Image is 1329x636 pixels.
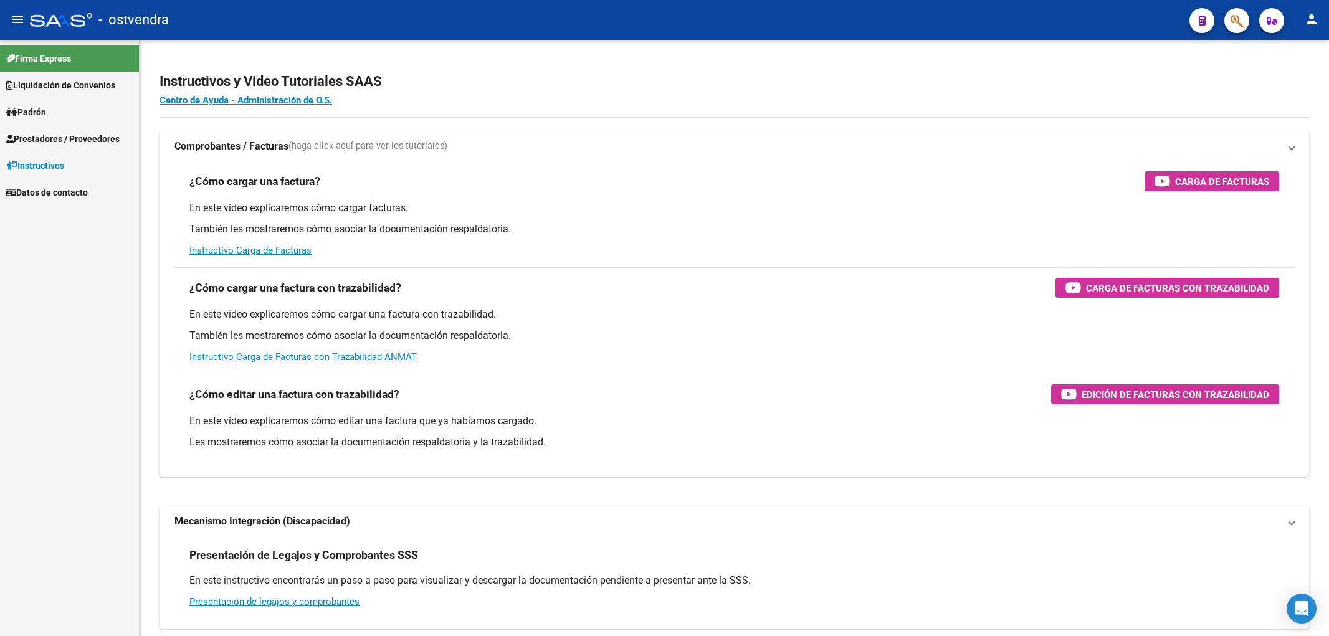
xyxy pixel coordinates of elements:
div: Open Intercom Messenger [1287,594,1317,624]
span: Instructivos [6,159,64,173]
strong: Mecanismo Integración (Discapacidad) [174,515,350,528]
span: - ostvendra [98,6,169,34]
a: Instructivo Carga de Facturas [189,245,312,256]
strong: Comprobantes / Facturas [174,140,288,153]
a: Centro de Ayuda - Administración de O.S. [160,95,332,106]
mat-icon: menu [10,12,25,27]
p: Les mostraremos cómo asociar la documentación respaldatoria y la trazabilidad. [189,435,1279,449]
span: Liquidación de Convenios [6,78,115,92]
span: Firma Express [6,52,71,65]
h3: ¿Cómo cargar una factura con trazabilidad? [189,279,401,297]
mat-expansion-panel-header: Comprobantes / Facturas(haga click aquí para ver los tutoriales) [160,131,1309,161]
p: También les mostraremos cómo asociar la documentación respaldatoria. [189,329,1279,343]
button: Edición de Facturas con Trazabilidad [1051,384,1279,404]
p: También les mostraremos cómo asociar la documentación respaldatoria. [189,222,1279,236]
a: Presentación de legajos y comprobantes [189,596,360,607]
span: Carga de Facturas [1175,174,1269,189]
p: En este video explicaremos cómo cargar una factura con trazabilidad. [189,308,1279,321]
span: Datos de contacto [6,186,88,199]
span: (haga click aquí para ver los tutoriales) [288,140,447,153]
h3: ¿Cómo editar una factura con trazabilidad? [189,386,399,403]
a: Instructivo Carga de Facturas con Trazabilidad ANMAT [189,351,417,363]
button: Carga de Facturas [1145,171,1279,191]
p: En este instructivo encontrarás un paso a paso para visualizar y descargar la documentación pendi... [189,574,1279,587]
p: En este video explicaremos cómo cargar facturas. [189,201,1279,215]
p: En este video explicaremos cómo editar una factura que ya habíamos cargado. [189,414,1279,428]
button: Carga de Facturas con Trazabilidad [1055,278,1279,298]
div: Mecanismo Integración (Discapacidad) [160,536,1309,629]
span: Padrón [6,105,46,119]
mat-icon: person [1304,12,1319,27]
h2: Instructivos y Video Tutoriales SAAS [160,70,1309,93]
h3: ¿Cómo cargar una factura? [189,173,320,190]
span: Carga de Facturas con Trazabilidad [1086,280,1269,296]
h3: Presentación de Legajos y Comprobantes SSS [189,546,418,564]
mat-expansion-panel-header: Mecanismo Integración (Discapacidad) [160,506,1309,536]
span: Prestadores / Proveedores [6,132,120,146]
span: Edición de Facturas con Trazabilidad [1082,387,1269,402]
div: Comprobantes / Facturas(haga click aquí para ver los tutoriales) [160,161,1309,477]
